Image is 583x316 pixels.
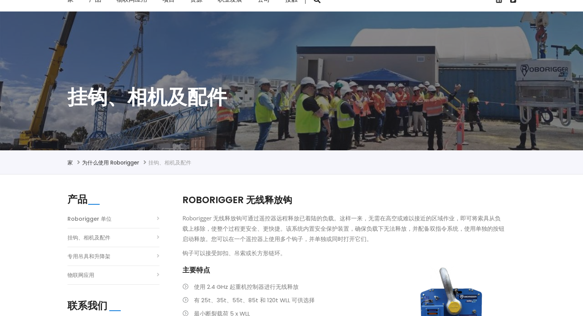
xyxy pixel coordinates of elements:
[67,159,73,166] a: 家
[67,299,107,313] font: 联系我们
[182,265,210,275] font: 主要特点
[67,252,110,260] font: 专用吊具和升降架
[194,283,299,291] font: 使用 2.4 GHz 起重机控制器进行无线释放
[67,83,227,111] font: 挂钩、相机及配件
[82,159,139,166] a: 为什么使用 Roborigger
[67,251,110,262] a: 专用吊具和升降架
[67,270,94,280] a: 物联网应用
[182,249,286,257] font: 钩子可以接受卸扣、吊索或长方形链环。
[67,271,94,279] font: 物联网应用
[182,194,292,206] font: ROBORIGGER 无线释放钩
[148,159,191,166] font: 挂钩、相机及配件
[67,214,112,224] a: Roborigger 单位
[67,234,110,241] font: 挂钩、相机及配件
[182,214,504,243] font: Roborigger 无线释放钩可通过遥控器远程释放已着陆的负载。这样一来，无需在高空或难以接近的区域作业，即可将索具从负载上移除，使整个过程更安全、更快捷。该系统内置安全保护装置，确保负载下无...
[67,233,110,243] a: 挂钩、相机及配件
[67,215,112,223] font: Roborigger 单位
[67,192,87,206] font: 产品
[194,296,315,304] font: 有 25t、35t、55t、85t 和 120t WLL 可供选择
